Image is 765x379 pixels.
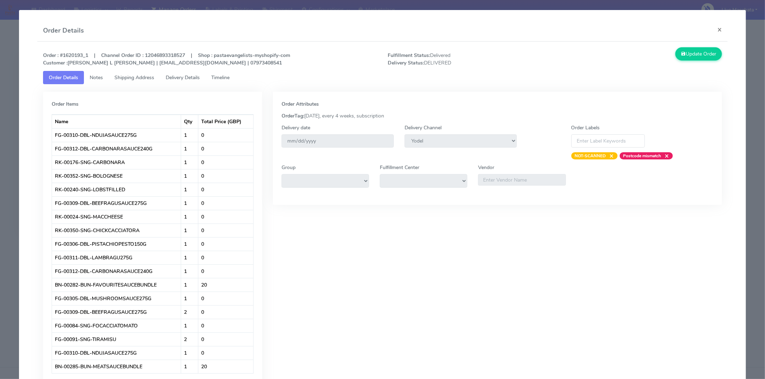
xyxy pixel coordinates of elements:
[181,237,198,251] td: 1
[276,112,719,120] div: [DATE], every 4 weeks, subscription
[181,169,198,183] td: 1
[198,319,253,332] td: 0
[181,264,198,278] td: 1
[211,74,230,81] span: Timeline
[166,74,200,81] span: Delivery Details
[282,124,310,131] label: Delivery date
[52,332,181,346] td: FG-00091-SNG-TIRAMISU
[606,152,614,159] span: ×
[198,128,253,142] td: 0
[52,319,181,332] td: FG-00084-SNG-FOCACCIATOMATO
[198,346,253,360] td: 0
[52,142,181,155] td: FG-00312-DBL-CARBONARASAUCE240G
[181,128,198,142] td: 1
[43,71,722,84] ul: Tabs
[198,210,253,224] td: 0
[181,196,198,210] td: 1
[52,360,181,373] td: BN-00285-BUN-MEATSAUCEBUNDLE
[181,319,198,332] td: 1
[52,128,181,142] td: FG-00310-DBL-NDUJASAUCE275G
[52,305,181,319] td: FG-00309-DBL-BEEFRAGUSAUCE275G
[198,332,253,346] td: 0
[90,74,103,81] span: Notes
[198,305,253,319] td: 0
[478,174,566,186] input: Enter Vendor Name
[198,237,253,251] td: 0
[198,155,253,169] td: 0
[198,142,253,155] td: 0
[52,169,181,183] td: RK-00352-SNG-BOLOGNESE
[43,26,84,35] h4: Order Details
[52,196,181,210] td: FG-00309-DBL-BEEFRAGUSAUCE275G
[198,278,253,292] td: 20
[198,169,253,183] td: 0
[405,124,441,131] label: Delivery Channel
[52,224,181,237] td: RK-00350-SNG-CHICKCACCIATORA
[198,251,253,264] td: 0
[181,346,198,360] td: 1
[114,74,154,81] span: Shipping Address
[198,115,253,128] th: Total Price (GBP)
[49,74,78,81] span: Order Details
[380,164,419,171] label: Fulfillment Center
[52,278,181,292] td: BN-00282-BUN-FAVOURITESAUCEBUNDLE
[181,360,198,373] td: 1
[43,52,290,66] strong: Order : #1620193_1 | Channel Order ID : 12046893318527 | Shop : pastaevangelists-myshopify-com [P...
[282,164,296,171] label: Group
[52,251,181,264] td: FG-00311-DBL-LAMBRAGU275G
[198,292,253,305] td: 0
[198,183,253,196] td: 0
[52,237,181,251] td: FG-00306-DBL-PISTACHIOPESTO150G
[571,134,645,148] input: Enter Label Keywords
[52,183,181,196] td: RK-00240-SNG-LOBSTFILLED
[575,153,606,159] strong: NOT-SCANNED
[181,251,198,264] td: 1
[52,346,181,360] td: FG-00310-DBL-NDUJASAUCE275G
[382,52,555,67] span: Delivered DELIVERED
[181,155,198,169] td: 1
[282,112,304,119] strong: OrderTag:
[675,47,722,61] button: Update Order
[181,115,198,128] th: Qty
[181,142,198,155] td: 1
[52,101,79,107] strong: Order Items
[52,292,181,305] td: FG-00305-DBL-MUSHROOMSAUCE275G
[388,52,430,59] strong: Fulfillment Status:
[52,264,181,278] td: FG-00312-DBL-CARBONARASAUCE240G
[571,124,600,131] label: Order Labels
[181,210,198,224] td: 1
[198,196,253,210] td: 0
[181,332,198,346] td: 2
[181,278,198,292] td: 1
[181,305,198,319] td: 2
[52,210,181,224] td: RK-00024-SNG-MACCHEESE
[198,224,253,237] td: 0
[198,264,253,278] td: 0
[181,183,198,196] td: 1
[198,360,253,373] td: 20
[181,292,198,305] td: 1
[623,153,661,159] strong: Postcode mismatch
[282,101,319,107] strong: Order Attributes
[43,59,67,66] strong: Customer :
[661,152,669,159] span: ×
[712,20,728,39] button: Close
[52,115,181,128] th: Name
[388,59,424,66] strong: Delivery Status:
[52,155,181,169] td: RK-00176-SNG-CARBONARA
[478,164,494,171] label: Vendor
[181,224,198,237] td: 1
